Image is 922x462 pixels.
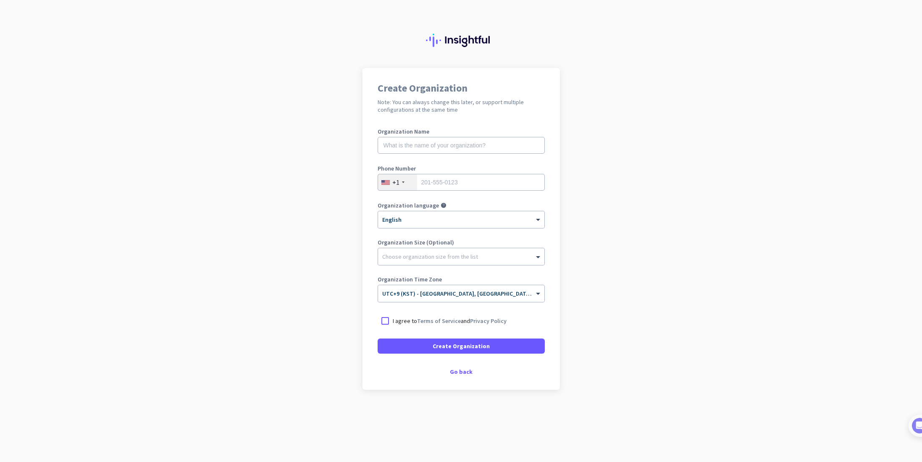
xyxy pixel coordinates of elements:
label: Organization Name [378,129,545,134]
span: Create Organization [433,342,490,350]
label: Organization Time Zone [378,276,545,282]
input: What is the name of your organization? [378,137,545,154]
div: +1 [392,178,399,186]
label: Organization language [378,202,439,208]
a: Privacy Policy [470,317,507,325]
p: I agree to and [393,317,507,325]
h1: Create Organization [378,83,545,93]
i: help [441,202,447,208]
label: Organization Size (Optional) [378,239,545,245]
div: Go back [378,369,545,375]
a: Terms of Service [417,317,461,325]
label: Phone Number [378,165,545,171]
button: Create Organization [378,339,545,354]
h2: Note: You can always change this later, or support multiple configurations at the same time [378,98,545,113]
img: Insightful [426,34,496,47]
input: 201-555-0123 [378,174,545,191]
